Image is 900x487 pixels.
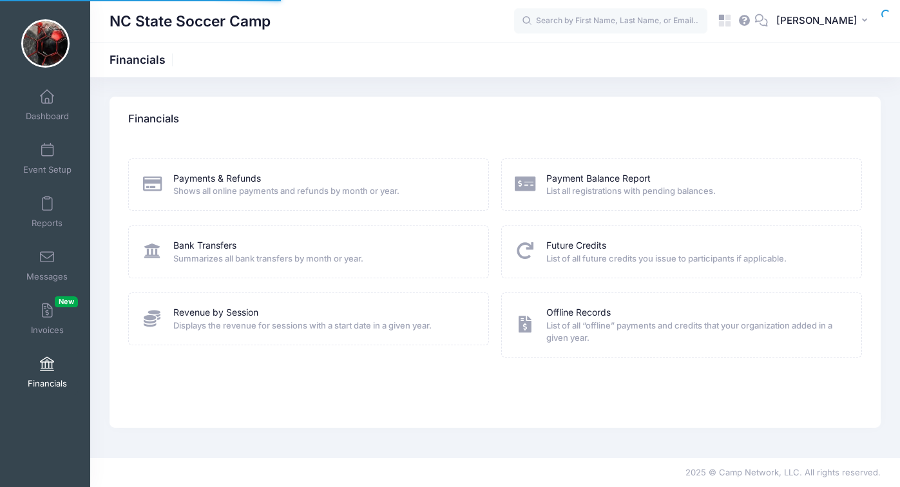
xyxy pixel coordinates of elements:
a: Bank Transfers [173,239,236,253]
span: Shows all online payments and refunds by month or year. [173,185,472,198]
a: Revenue by Session [173,306,258,320]
a: Messages [17,243,78,288]
a: InvoicesNew [17,296,78,341]
span: Reports [32,218,62,229]
a: Financials [17,350,78,395]
h1: Financials [110,53,177,66]
a: Offline Records [546,306,611,320]
span: New [55,296,78,307]
span: List of all “offline” payments and credits that your organization added in a given year. [546,320,845,345]
a: Payments & Refunds [173,172,261,186]
span: Financials [28,378,67,389]
a: Reports [17,189,78,234]
button: [PERSON_NAME] [768,6,881,36]
input: Search by First Name, Last Name, or Email... [514,8,707,34]
a: Payment Balance Report [546,172,651,186]
a: Event Setup [17,136,78,181]
h1: NC State Soccer Camp [110,6,271,36]
span: Summarizes all bank transfers by month or year. [173,253,472,265]
a: Dashboard [17,82,78,128]
span: List of all future credits you issue to participants if applicable. [546,253,845,265]
span: List all registrations with pending balances. [546,185,845,198]
span: Invoices [31,325,64,336]
span: 2025 © Camp Network, LLC. All rights reserved. [685,467,881,477]
span: [PERSON_NAME] [776,14,857,28]
span: Dashboard [26,111,69,122]
a: Future Credits [546,239,606,253]
span: Displays the revenue for sessions with a start date in a given year. [173,320,472,332]
h4: Financials [128,101,179,138]
span: Event Setup [23,164,72,175]
span: Messages [26,271,68,282]
img: NC State Soccer Camp [21,19,70,68]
